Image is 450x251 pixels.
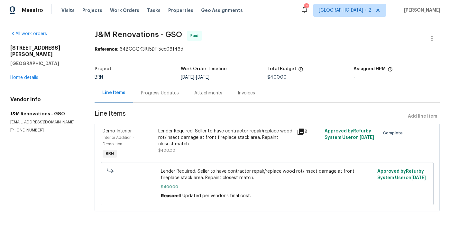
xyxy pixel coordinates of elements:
[304,4,308,10] div: 101
[161,194,179,198] span: Reason:
[401,7,440,14] span: [PERSON_NAME]
[95,111,405,122] span: Line Items
[196,75,209,80] span: [DATE]
[383,130,405,136] span: Complete
[194,90,222,96] div: Attachments
[22,7,43,14] span: Maestro
[103,136,134,146] span: Interior Addition - Demolition
[141,90,179,96] div: Progress Updates
[158,149,175,152] span: $400.00
[181,75,209,80] span: -
[161,184,373,190] span: $400.00
[82,7,102,14] span: Projects
[10,32,47,36] a: All work orders
[354,75,440,80] div: -
[298,67,303,75] span: The total cost of line items that have been proposed by Opendoor. This sum includes line items th...
[10,111,79,117] h5: J&M Renovations - GSO
[161,168,373,181] span: Lender Required: Seller to have contractor repalr/replace wood rot/insect damage at front firepla...
[61,7,75,14] span: Visits
[297,128,321,136] div: 8
[147,8,161,13] span: Tasks
[95,46,440,53] div: 64BGGQK3RJ5DF-5cc06146d
[168,7,193,14] span: Properties
[181,67,227,71] h5: Work Order Timeline
[10,96,79,103] h4: Vendor Info
[10,45,79,58] h2: [STREET_ADDRESS][PERSON_NAME]
[267,67,296,71] h5: Total Budget
[103,129,132,133] span: Demo Interior
[238,90,255,96] div: Invoices
[158,128,293,147] div: Lender Required: Seller to have contractor repalr/replace wood rot/insect damage at front firepla...
[95,47,118,52] b: Reference:
[10,60,79,67] h5: [GEOGRAPHIC_DATA]
[190,33,201,39] span: Paid
[179,194,251,198] span: II Updated per vendor's final cost.
[319,7,371,14] span: [GEOGRAPHIC_DATA] + 2
[360,135,374,140] span: [DATE]
[95,67,111,71] h5: Project
[267,75,287,80] span: $400.00
[95,31,182,38] span: J&M Renovations - GSO
[377,169,426,180] span: Approved by Refurby System User on
[10,120,79,125] p: [EMAIL_ADDRESS][DOMAIN_NAME]
[110,7,139,14] span: Work Orders
[103,150,116,157] span: BRN
[388,67,393,75] span: The hpm assigned to this work order.
[10,75,38,80] a: Home details
[10,128,79,133] p: [PHONE_NUMBER]
[201,7,243,14] span: Geo Assignments
[102,90,125,96] div: Line Items
[181,75,194,80] span: [DATE]
[325,129,374,140] span: Approved by Refurby System User on
[411,176,426,180] span: [DATE]
[95,75,103,80] span: BRN
[354,67,386,71] h5: Assigned HPM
